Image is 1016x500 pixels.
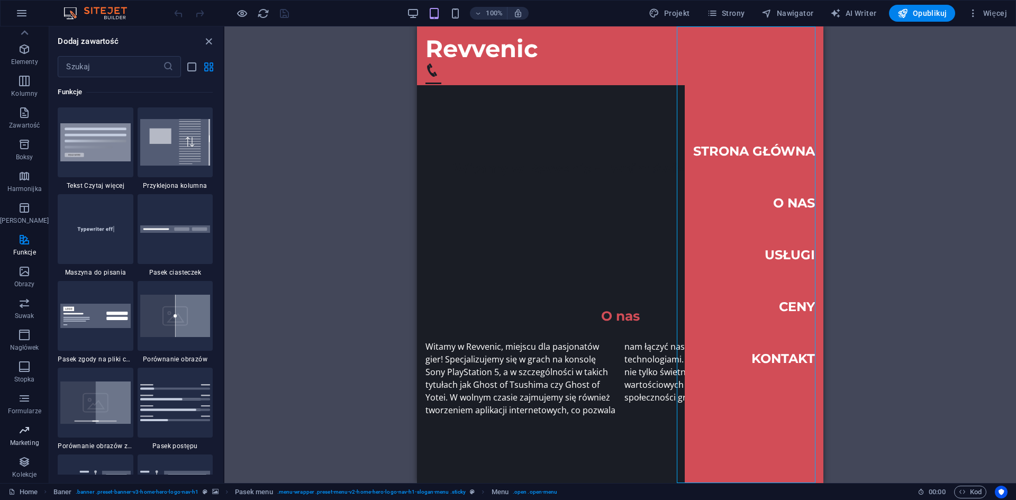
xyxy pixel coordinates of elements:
[58,268,133,277] span: Maszyna do pisania
[203,489,207,495] i: Ten element jest konfigurowalnym ustawieniem wstępnym
[257,7,269,20] button: reload
[964,5,1011,22] button: Więcej
[826,5,881,22] button: AI Writer
[202,60,215,73] button: grid-view
[936,488,938,496] span: :
[14,280,35,288] p: Obrazy
[58,86,213,98] h6: Funkcje
[138,281,213,363] div: Porównanie obrazów
[138,268,213,277] span: Pasek ciasteczek
[995,486,1008,498] button: Usercentrics
[138,442,213,450] span: Pasek postępu
[235,7,248,20] button: Kliknij tutaj, aby wyjść z trybu podglądu i kontynuować edycję
[16,153,33,161] p: Boksy
[470,489,475,495] i: Ten element jest konfigurowalnym ustawieniem wstępnym
[492,486,509,498] span: Kliknij, aby zaznaczyć. Kliknij dwukrotnie, aby edytować
[138,107,213,190] div: Przyklejona kolumna
[918,486,946,498] h6: Czas sesji
[58,442,133,450] span: Porównanie obrazów z paskiem przesuwania
[929,486,945,498] span: 00 00
[140,295,210,337] img: image-comparison.svg
[140,225,210,233] img: cookie-info.svg
[138,355,213,363] span: Porównanie obrazów
[53,486,558,498] nav: breadcrumb
[138,368,213,450] div: Pasek postępu
[60,123,130,161] img: Read_More_Thumbnail.svg
[58,35,119,48] h6: Dodaj zawartość
[959,486,982,498] span: Kod
[11,89,38,98] p: Kolumny
[897,8,947,19] span: Opublikuj
[954,486,986,498] button: Kod
[202,35,215,48] button: close panel
[58,56,162,77] input: Szukaj
[757,5,818,22] button: Nawigator
[277,486,466,498] span: . menu-wrapper .preset-menu-v2-home-hero-logo-nav-h1-slogan-menu .sticky
[8,486,38,498] a: Kliknij, aby anulować zaznaczenie. Kliknij dwukrotnie, aby otworzyć Strony
[235,486,273,498] span: Kliknij, aby zaznaczyć. Kliknij dwukrotnie, aby edytować
[889,5,955,22] button: Opublikuj
[60,304,130,328] img: cookie-consent-baner.svg
[703,5,749,22] button: Strony
[12,470,37,479] p: Kolekcje
[138,194,213,277] div: Pasek ciasteczek
[58,194,133,277] div: Maszyna do pisania
[58,368,133,450] div: Porównanie obrazów z paskiem przesuwania
[140,119,210,166] img: StickyColumn.svg
[58,281,133,363] div: Pasek zgody na pliki cookie
[58,181,133,190] span: Tekst Czytaj więcej
[14,375,35,384] p: Stopka
[60,381,130,424] img: image-comparison-with-progress.svg
[61,7,140,20] img: Editor Logo
[11,58,38,66] p: Elementy
[58,355,133,363] span: Pasek zgody na pliki cookie
[9,121,40,130] p: Zawartość
[76,486,198,498] span: . banner .preset-banner-v3-home-hero-logo-nav-h1
[470,7,507,20] button: 100%
[486,7,503,20] h6: 100%
[10,343,39,352] p: Nagłówek
[8,407,41,415] p: Formularze
[60,206,130,252] img: Typewritereffect_thumbnail.svg
[138,181,213,190] span: Przyklejona kolumna
[649,8,690,19] span: Projekt
[185,60,198,73] button: list-view
[761,8,813,19] span: Nawigator
[645,5,694,22] button: Projekt
[15,312,34,320] p: Suwak
[58,107,133,190] div: Tekst Czytaj więcej
[830,8,876,19] span: AI Writer
[513,486,558,498] span: . open .open-menu
[140,384,210,422] img: progress-bar.svg
[13,248,36,257] p: Funkcje
[53,486,71,498] span: Kliknij, aby zaznaczyć. Kliknij dwukrotnie, aby edytować
[10,439,39,447] p: Marketing
[7,185,42,193] p: Harmonijka
[707,8,745,19] span: Strony
[212,489,219,495] i: Ten element zawiera tło
[968,8,1007,19] span: Więcej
